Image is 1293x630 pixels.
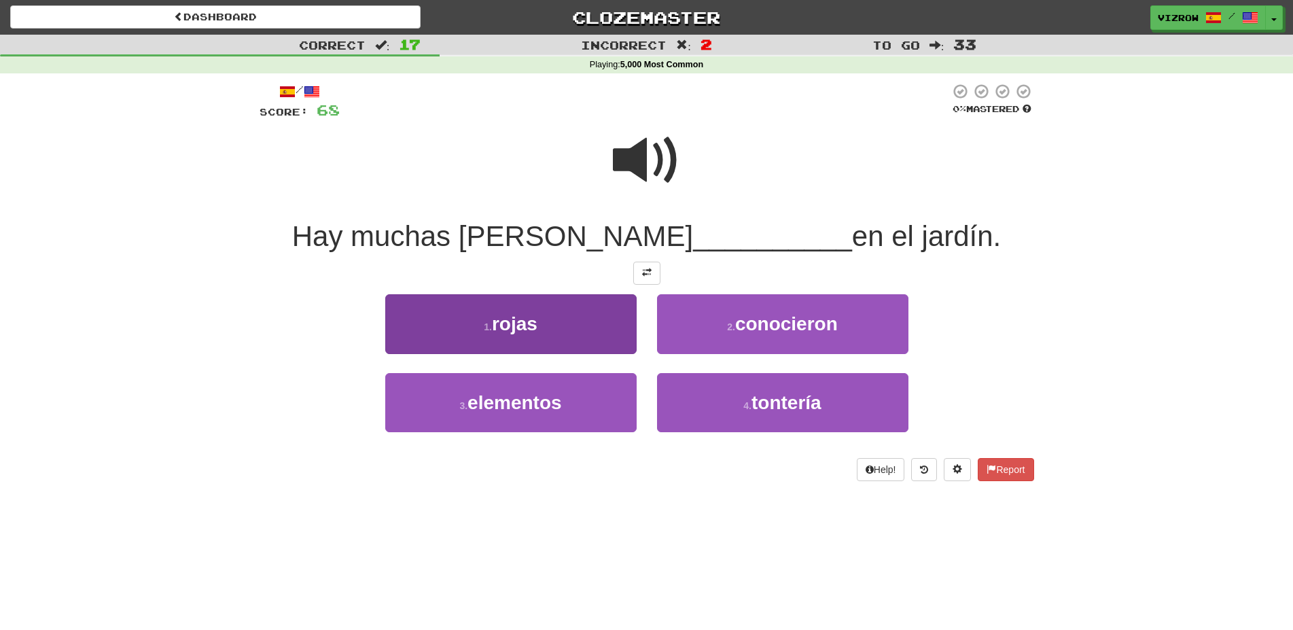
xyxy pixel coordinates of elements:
[441,5,851,29] a: Clozemaster
[727,321,735,332] small: 2 .
[857,458,905,481] button: Help!
[852,220,1001,252] span: en el jardín.
[657,373,908,432] button: 4.tontería
[743,400,751,411] small: 4 .
[399,36,421,52] span: 17
[929,39,944,51] span: :
[484,321,492,332] small: 1 .
[751,392,821,413] span: tontería
[620,60,703,69] strong: 5,000 Most Common
[385,294,637,353] button: 1.rojas
[676,39,691,51] span: :
[581,38,667,52] span: Incorrect
[950,103,1034,116] div: Mastered
[1150,5,1266,30] a: vizrow /
[317,101,340,118] span: 68
[701,36,712,52] span: 2
[260,83,340,100] div: /
[292,220,694,252] span: Hay muchas [PERSON_NAME]
[492,313,537,334] span: rojas
[911,458,937,481] button: Round history (alt+y)
[1158,12,1199,24] span: vizrow
[872,38,920,52] span: To go
[657,294,908,353] button: 2.conocieron
[1228,11,1235,20] span: /
[260,106,308,118] span: Score:
[385,373,637,432] button: 3.elementos
[953,103,966,114] span: 0 %
[299,38,366,52] span: Correct
[467,392,562,413] span: elementos
[10,5,421,29] a: Dashboard
[459,400,467,411] small: 3 .
[953,36,976,52] span: 33
[633,262,660,285] button: Toggle translation (alt+t)
[693,220,852,252] span: __________
[375,39,390,51] span: :
[735,313,838,334] span: conocieron
[978,458,1033,481] button: Report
